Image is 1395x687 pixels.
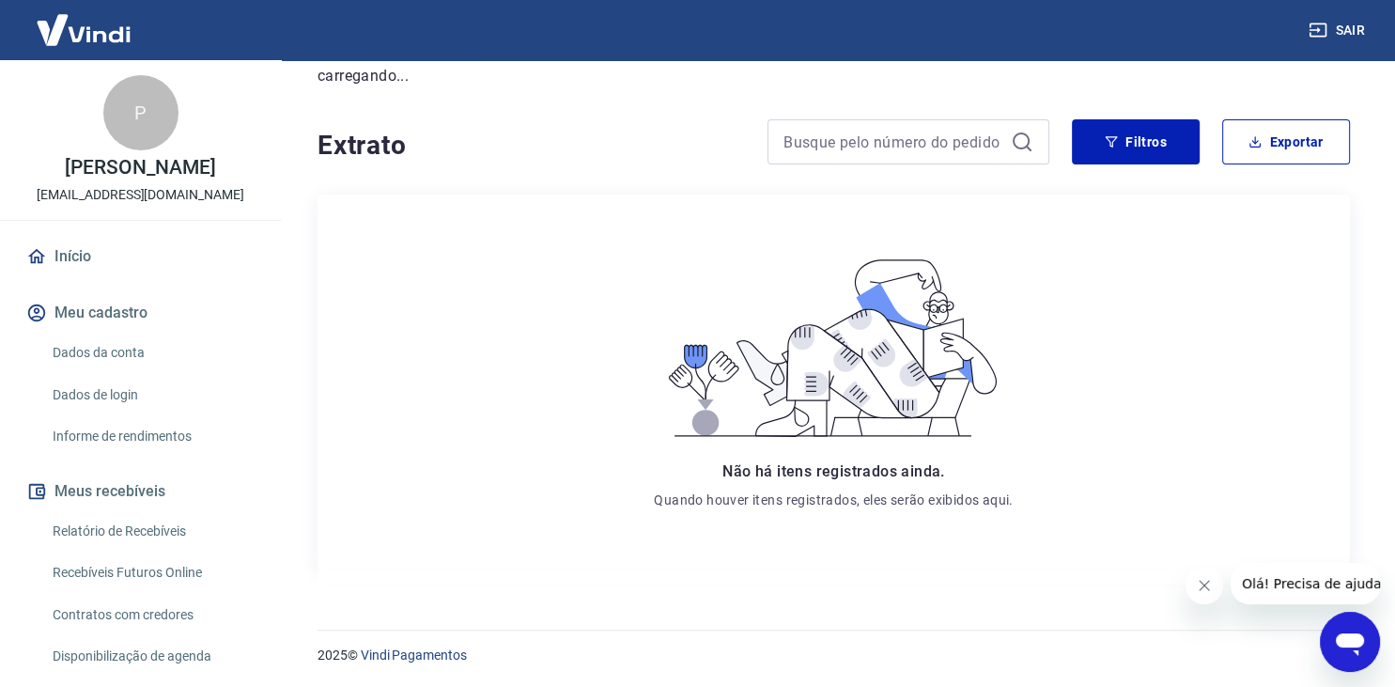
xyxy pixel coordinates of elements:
[45,637,258,676] a: Disponibilização de agenda
[783,128,1003,156] input: Busque pelo número do pedido
[1186,567,1223,604] iframe: Fechar mensagem
[318,65,1350,87] p: carregando...
[45,554,258,592] a: Recebíveis Futuros Online
[45,596,258,634] a: Contratos com credores
[318,646,1350,665] p: 2025 ©
[361,648,467,663] a: Vindi Pagamentos
[1305,13,1372,48] button: Sair
[103,75,178,150] div: P
[11,13,158,28] span: Olá! Precisa de ajuda?
[45,417,258,456] a: Informe de rendimentos
[23,292,258,334] button: Meu cadastro
[65,158,215,178] p: [PERSON_NAME]
[45,512,258,551] a: Relatório de Recebíveis
[37,185,244,205] p: [EMAIL_ADDRESS][DOMAIN_NAME]
[1072,119,1200,164] button: Filtros
[318,127,745,164] h4: Extrato
[45,334,258,372] a: Dados da conta
[1320,612,1380,672] iframe: Botão para abrir a janela de mensagens
[1222,119,1350,164] button: Exportar
[23,471,258,512] button: Meus recebíveis
[1231,563,1380,604] iframe: Mensagem da empresa
[23,1,145,58] img: Vindi
[722,462,944,480] span: Não há itens registrados ainda.
[23,236,258,277] a: Início
[654,491,1013,509] p: Quando houver itens registrados, eles serão exibidos aqui.
[45,376,258,414] a: Dados de login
